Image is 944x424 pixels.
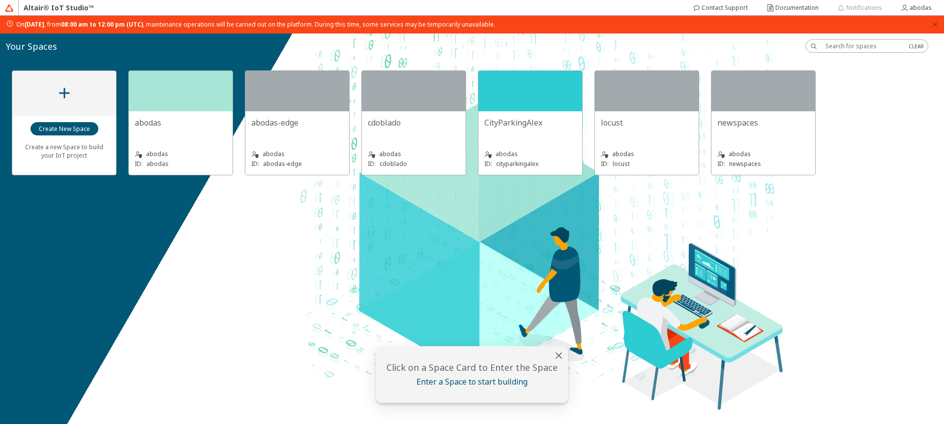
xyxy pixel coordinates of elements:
p: abodas [147,160,169,168]
unity-typography: Create a new Space to build your IoT project [18,136,110,166]
strong: [DATE] [25,20,44,29]
unity-typography: cdoblado [368,117,460,128]
p: ID: [484,160,492,168]
p: ID: [717,160,725,168]
p: ID: [601,160,609,168]
p: cityparkingalex [496,160,538,168]
unity-typography: Enter a Space to start building [382,376,562,387]
unity-typography: Click on a Space Card to Enter the Space [382,361,562,373]
p: cdoblado [380,160,407,168]
unity-typography: CityParkingAlex [484,117,576,128]
p: ID: [135,160,143,168]
p: abodas-edge [263,160,302,168]
p: locust [613,160,630,168]
unity-typography: abodas [717,149,809,159]
strong: 08:00 am to 12:00 pm (UTC) [61,20,143,29]
span: On , from , maintenance operations will be carried out on the platform. During this time, some se... [16,21,495,29]
unity-typography: newspaces [717,117,809,128]
unity-typography: abodas [135,149,227,159]
p: ID: [251,160,259,168]
button: close [932,21,938,29]
unity-typography: abodas-edge [251,117,343,128]
span: close [932,21,938,28]
unity-typography: abodas [484,149,576,159]
p: newspaces [729,160,761,168]
unity-typography: locust [601,117,693,128]
unity-typography: abodas [251,149,343,159]
unity-typography: abodas [601,149,693,159]
p: ID: [368,160,376,168]
unity-typography: abodas [135,117,227,128]
unity-typography: abodas [368,149,460,159]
